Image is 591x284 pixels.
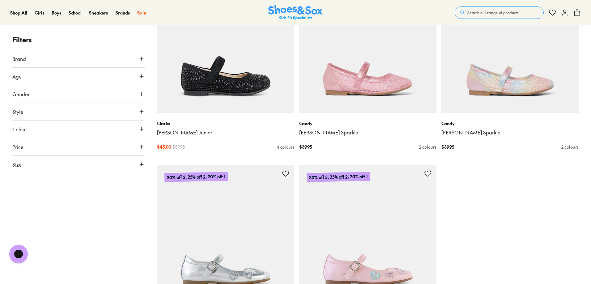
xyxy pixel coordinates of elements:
[10,10,27,16] a: Shop All
[12,73,22,80] span: Age
[6,243,31,265] iframe: Gorgias live chat messenger
[157,144,171,150] span: $ 45.00
[441,144,454,150] span: $ 39.95
[137,10,146,16] a: Sale
[172,144,185,150] span: $ 59.95
[35,10,44,16] a: Girls
[307,172,370,182] p: 30% off 3, 25% off 2, 20% off 1
[268,5,323,20] a: Shoes & Sox
[299,120,436,127] p: Candy
[69,10,82,16] a: School
[299,129,436,136] a: [PERSON_NAME] Sparkle
[12,125,27,133] span: Colour
[12,68,145,85] button: Age
[12,35,145,45] p: Filters
[299,144,312,150] span: $ 39.95
[12,161,22,168] span: Size
[12,108,23,115] span: Style
[164,172,228,182] p: 30% off 3, 25% off 2, 20% off 1
[12,156,145,173] button: Size
[12,85,145,103] button: Gender
[89,10,108,16] a: Sneakers
[157,129,294,136] a: [PERSON_NAME] Junior
[441,129,579,136] a: [PERSON_NAME] Sparkle
[115,10,130,16] a: Brands
[12,138,145,155] button: Price
[268,5,323,20] img: SNS_Logo_Responsive.svg
[12,121,145,138] button: Colour
[467,10,518,15] span: Search our range of products
[12,103,145,120] button: Style
[419,144,436,150] div: 2 colours
[12,90,30,98] span: Gender
[157,120,294,127] p: Clarks
[455,6,544,19] button: Search our range of products
[52,10,61,16] a: Boys
[12,50,145,67] button: Brand
[12,55,26,62] span: Brand
[277,144,294,150] div: 4 colours
[12,143,23,150] span: Price
[441,120,579,127] p: Candy
[561,144,579,150] div: 2 colours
